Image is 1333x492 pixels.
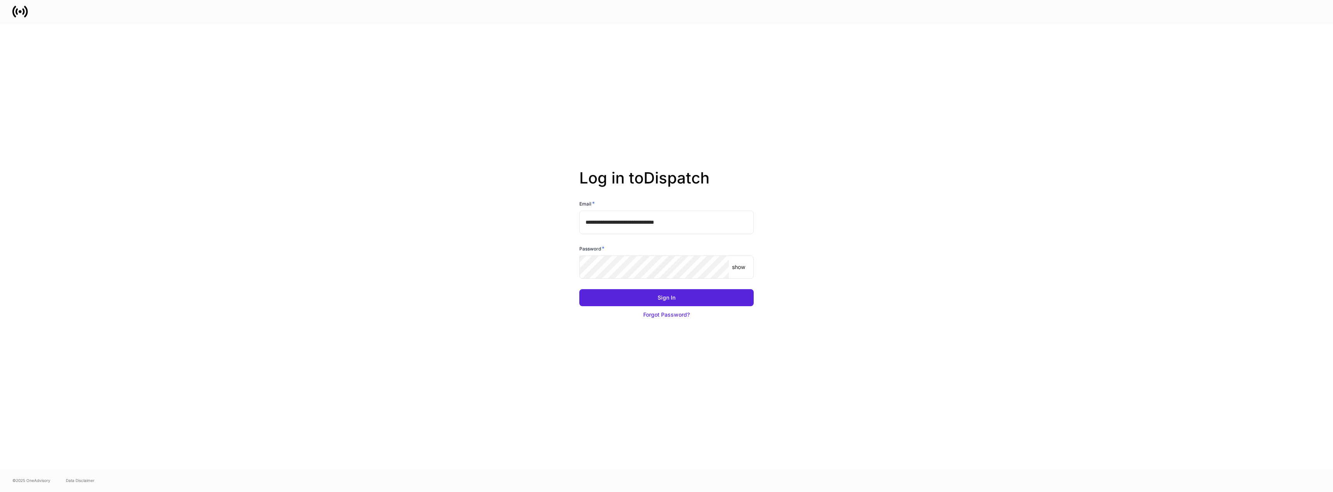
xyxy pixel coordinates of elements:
h6: Email [579,200,595,207]
a: Data Disclaimer [66,477,95,483]
button: Sign In [579,289,754,306]
p: show [732,263,745,271]
div: Sign In [658,294,675,302]
h2: Log in to Dispatch [579,169,754,200]
button: Forgot Password? [579,306,754,323]
span: © 2025 OneAdvisory [12,477,50,483]
div: Forgot Password? [643,311,690,319]
h6: Password [579,245,604,252]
